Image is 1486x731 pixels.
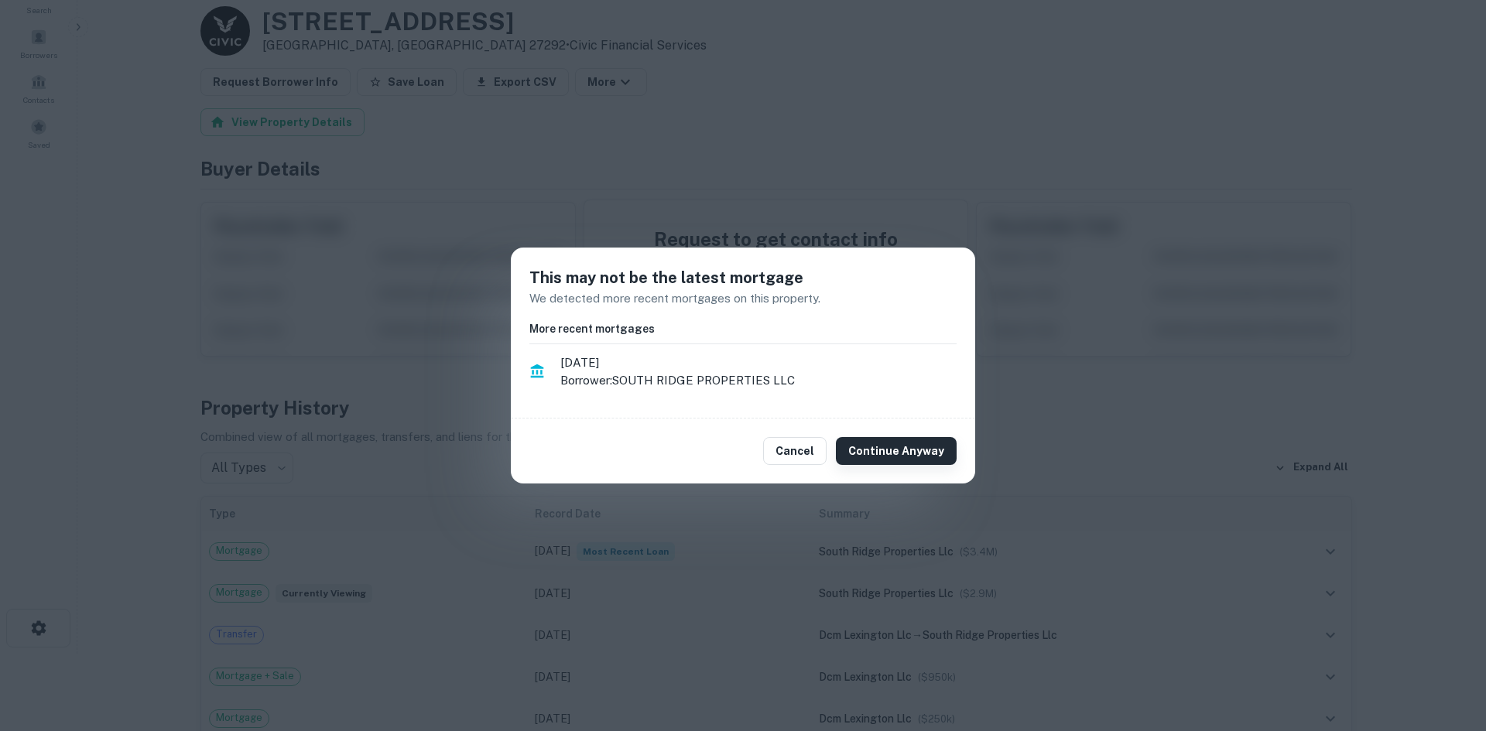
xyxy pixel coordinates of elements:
p: We detected more recent mortgages on this property. [529,289,957,308]
button: Cancel [763,437,827,465]
p: Borrower: SOUTH RIDGE PROPERTIES LLC [560,371,957,390]
span: [DATE] [560,354,957,372]
h6: More recent mortgages [529,320,957,337]
button: Continue Anyway [836,437,957,465]
iframe: Chat Widget [1409,607,1486,681]
h5: This may not be the latest mortgage [529,266,957,289]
